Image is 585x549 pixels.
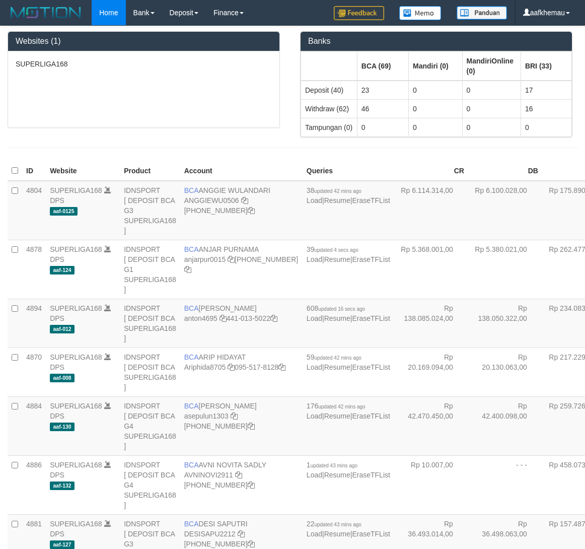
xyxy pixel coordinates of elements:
[357,51,408,81] th: Group: activate to sort column ascending
[307,520,361,528] span: 22
[231,412,238,420] a: Copy asepulun1303 to clipboard
[220,314,227,322] a: Copy anton4695 to clipboard
[301,51,357,81] th: Group: activate to sort column ascending
[318,306,365,312] span: updated 16 secs ago
[22,240,46,299] td: 4878
[301,118,357,136] td: Tampungan (0)
[394,240,468,299] td: Rp 5.368.001,00
[50,266,75,274] span: aaf-124
[180,240,303,299] td: ANJAR PURNAMA [PHONE_NUMBER]
[120,240,180,299] td: IDNSPORT [ DEPOSIT BCA G1 SUPERLIGA168 ]
[303,161,394,181] th: Queries
[180,161,303,181] th: Account
[228,363,235,371] a: Copy Ariphida8705 to clipboard
[184,186,199,194] span: BCA
[50,402,102,410] a: SUPERLIGA168
[307,402,390,420] span: | |
[468,455,542,514] td: - - -
[307,196,322,204] a: Load
[307,353,390,371] span: | |
[408,118,462,136] td: 0
[318,404,365,409] span: updated 42 mins ago
[314,188,361,194] span: updated 42 mins ago
[22,299,46,348] td: 4894
[120,161,180,181] th: Product
[357,99,408,118] td: 46
[184,520,199,528] span: BCA
[408,51,462,81] th: Group: activate to sort column ascending
[352,471,390,479] a: EraseTFList
[307,186,390,204] span: | |
[521,51,571,81] th: Group: activate to sort column ascending
[46,455,120,514] td: DPS
[394,348,468,396] td: Rp 20.169.094,00
[46,240,120,299] td: DPS
[16,59,272,69] p: SUPERLIGA168
[307,461,357,469] span: 1
[468,181,542,240] td: Rp 6.100.028,00
[408,99,462,118] td: 0
[50,374,75,382] span: aaf-008
[184,265,191,273] a: Copy 4062281620 to clipboard
[46,299,120,348] td: DPS
[46,181,120,240] td: DPS
[394,161,468,181] th: CR
[301,81,357,100] td: Deposit (40)
[324,363,350,371] a: Resume
[184,461,199,469] span: BCA
[307,245,390,263] span: | |
[248,207,255,215] a: Copy 4062213373 to clipboard
[324,530,350,538] a: Resume
[278,363,285,371] a: Copy 0955178128 to clipboard
[50,353,102,361] a: SUPERLIGA168
[248,481,255,489] a: Copy 4062280135 to clipboard
[22,161,46,181] th: ID
[521,99,571,118] td: 16
[307,314,322,322] a: Load
[307,245,358,253] span: 39
[22,348,46,396] td: 4870
[468,299,542,348] td: Rp 138.050.322,00
[324,412,350,420] a: Resume
[50,245,102,253] a: SUPERLIGA168
[50,482,75,490] span: aaf-132
[180,455,303,514] td: AVNI NOVITA SADLY [PHONE_NUMBER]
[394,396,468,455] td: Rp 42.470.450,00
[180,299,303,348] td: [PERSON_NAME] 441-013-5022
[352,255,390,263] a: EraseTFList
[50,461,102,469] a: SUPERLIGA168
[46,348,120,396] td: DPS
[314,355,361,361] span: updated 42 mins ago
[50,520,102,528] a: SUPERLIGA168
[462,51,521,81] th: Group: activate to sort column ascending
[308,37,564,46] h3: Banks
[307,363,322,371] a: Load
[307,530,322,538] a: Load
[180,181,303,240] td: ANGGIE WULANDARI [PHONE_NUMBER]
[521,81,571,100] td: 17
[50,186,102,194] a: SUPERLIGA168
[8,5,84,20] img: MOTION_logo.png
[248,540,255,548] a: Copy 4062280453 to clipboard
[184,245,199,253] span: BCA
[521,118,571,136] td: 0
[238,530,245,538] a: Copy DESISAPU2212 to clipboard
[184,402,199,410] span: BCA
[307,186,361,194] span: 38
[184,353,199,361] span: BCA
[307,520,390,538] span: | |
[307,304,390,322] span: | |
[357,81,408,100] td: 23
[352,196,390,204] a: EraseTFList
[270,314,277,322] a: Copy 4410135022 to clipboard
[307,304,365,312] span: 608
[457,6,507,20] img: panduan.png
[50,207,78,216] span: aaf-0125
[120,299,180,348] td: IDNSPORT [ DEPOSIT BCA SUPERLIGA168 ]
[50,540,75,549] span: aaf-127
[334,6,384,20] img: Feedback.jpg
[184,530,236,538] a: DESISAPU2212
[324,471,350,479] a: Resume
[307,353,361,361] span: 59
[50,423,75,431] span: aaf-130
